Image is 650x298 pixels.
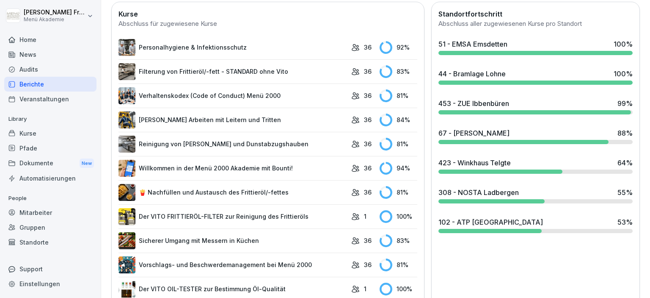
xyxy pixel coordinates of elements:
p: 36 [364,139,372,148]
p: 1 [364,284,366,293]
div: 83 % [380,65,417,78]
p: 36 [364,236,372,245]
p: 36 [364,67,372,76]
div: 81 % [380,259,417,271]
p: 1 [364,212,366,221]
p: Library [4,112,96,126]
a: 453 - ZUE Ibbenbüren99% [435,95,636,118]
div: 81 % [380,89,417,102]
div: 67 - [PERSON_NAME] [438,128,510,138]
p: 36 [364,115,372,124]
a: 44 - Bramlage Lohne100% [435,65,636,88]
div: 94 % [380,162,417,175]
div: Dokumente [4,156,96,171]
img: up30sq4qohmlf9oyka1pt50j.png [118,281,135,298]
img: hh3kvobgi93e94d22i1c6810.png [118,87,135,104]
div: 100 % [380,210,417,223]
a: Audits [4,62,96,77]
p: Menü Akademie [24,17,85,22]
a: Kurse [4,126,96,141]
a: Willkommen in der Menü 2000 Akademie mit Bounti! [118,160,347,177]
h2: Kurse [118,9,417,19]
img: v7bxruicv7vvt4ltkcopmkzf.png [118,111,135,128]
a: Mitarbeiter [4,205,96,220]
div: New [80,159,94,168]
div: 55 % [617,187,633,198]
a: News [4,47,96,62]
div: 81 % [380,186,417,199]
a: Berichte [4,77,96,92]
p: 36 [364,91,372,100]
a: Veranstaltungen [4,92,96,106]
a: 67 - [PERSON_NAME]88% [435,125,636,148]
div: 308 - NOSTA Ladbergen [438,187,519,198]
div: 88 % [617,128,633,138]
a: Reinigung von [PERSON_NAME] und Dunstabzugshauben [118,136,347,153]
div: 64 % [617,158,633,168]
div: 84 % [380,114,417,126]
div: 81 % [380,138,417,150]
div: 423 - Winkhaus Telgte [438,158,511,168]
div: 102 - ATP [GEOGRAPHIC_DATA] [438,217,543,227]
a: Standorte [4,235,96,250]
img: xh3bnih80d1pxcetv9zsuevg.png [118,160,135,177]
a: Personalhygiene & Infektionsschutz [118,39,347,56]
div: 100 % [614,39,633,49]
p: 36 [364,43,372,52]
div: 100 % [614,69,633,79]
img: bnqppd732b90oy0z41dk6kj2.png [118,232,135,249]
a: Vorschlags- und Beschwerdemanagement bei Menü 2000 [118,256,347,273]
p: People [4,192,96,205]
a: Verhaltenskodex (Code of Conduct) Menü 2000 [118,87,347,104]
img: m8bvy8z8kneahw7tpdkl7btm.png [118,256,135,273]
div: Abschluss für zugewiesene Kurse [118,19,417,29]
a: Der VITO OIL-TESTER zur Bestimmung Öl-Qualität [118,281,347,298]
a: Einstellungen [4,276,96,291]
a: Der VITO FRITTIERÖL-FILTER zur Reinigung des Frittieröls [118,208,347,225]
a: Sicherer Umgang mit Messern in Küchen [118,232,347,249]
img: mfnj94a6vgl4cypi86l5ezmw.png [118,136,135,153]
div: Abschluss aller zugewiesenen Kurse pro Standort [438,19,633,29]
h2: Standortfortschritt [438,9,633,19]
a: Gruppen [4,220,96,235]
a: 102 - ATP [GEOGRAPHIC_DATA]53% [435,214,636,237]
a: Automatisierungen [4,171,96,186]
p: 36 [364,260,372,269]
div: 99 % [617,98,633,109]
a: 🍟 Nachfüllen und Austausch des Frittieröl/-fettes [118,184,347,201]
p: [PERSON_NAME] Friesen [24,9,85,16]
div: 51 - EMSA Emsdetten [438,39,507,49]
div: 100 % [380,283,417,295]
a: 423 - Winkhaus Telgte64% [435,154,636,177]
div: Support [4,262,96,276]
a: [PERSON_NAME] Arbeiten mit Leitern und Tritten [118,111,347,128]
img: tq1iwfpjw7gb8q143pboqzza.png [118,39,135,56]
img: lxawnajjsce9vyoprlfqagnf.png [118,208,135,225]
div: 53 % [617,217,633,227]
div: 44 - Bramlage Lohne [438,69,506,79]
a: Home [4,32,96,47]
p: 36 [364,188,372,197]
div: 92 % [380,41,417,54]
a: Filterung von Frittieröl/-fett - STANDARD ohne Vito [118,63,347,80]
a: Pfade [4,141,96,156]
div: 453 - ZUE Ibbenbüren [438,98,509,109]
div: 83 % [380,234,417,247]
a: 51 - EMSA Emsdetten100% [435,36,636,58]
a: 308 - NOSTA Ladbergen55% [435,184,636,207]
a: DokumenteNew [4,156,96,171]
img: lnrteyew03wyeg2dvomajll7.png [118,63,135,80]
img: cuv45xaybhkpnu38aw8lcrqq.png [118,184,135,201]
